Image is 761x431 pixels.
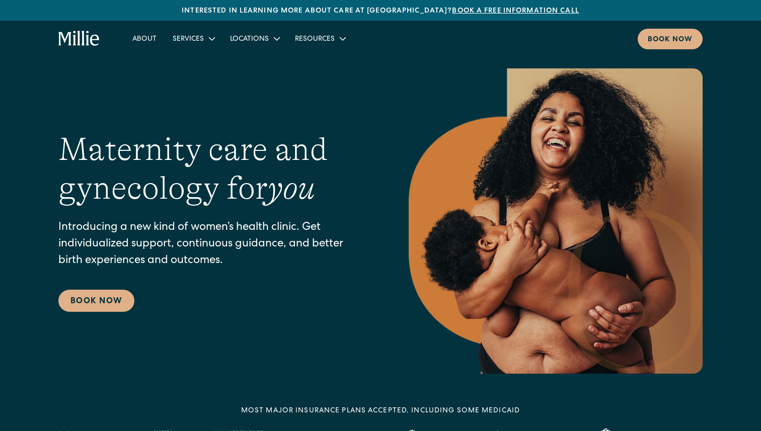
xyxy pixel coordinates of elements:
div: Resources [287,30,353,47]
em: you [268,170,315,206]
a: About [124,30,165,47]
p: Introducing a new kind of women’s health clinic. Get individualized support, continuous guidance,... [58,220,368,270]
div: Services [173,34,204,45]
div: MOST MAJOR INSURANCE PLANS ACCEPTED, INCLUDING some MEDICAID [241,406,520,416]
a: Book now [638,29,703,49]
div: Locations [222,30,287,47]
div: Book now [648,35,693,45]
a: Book Now [58,290,134,312]
div: Locations [230,34,269,45]
div: Services [165,30,222,47]
a: Book a free information call [452,8,579,15]
div: Resources [295,34,335,45]
a: home [58,31,100,47]
h1: Maternity care and gynecology for [58,130,368,208]
img: Smiling mother with her baby in arms, celebrating body positivity and the nurturing bond of postp... [409,68,703,374]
